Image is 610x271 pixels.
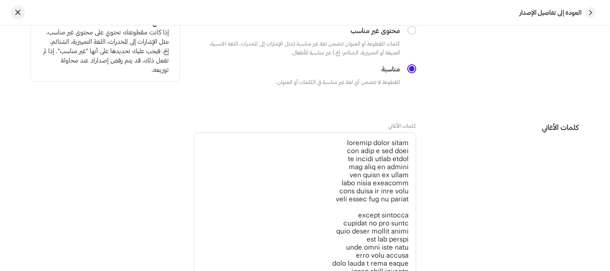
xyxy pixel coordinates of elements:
font: كلمات الأغاني [388,122,416,129]
font: إذا كانت مقطوعتك تحتوي على محتوى غير مناسب، مثل الإشارات إلى المخدرات، اللغة التمييزية، الشتائم، ... [43,28,169,73]
font: المقطوعة لا تتضمن أي لغة غير مناسبة في الكلمات أو العنوان. [276,79,400,85]
font: محتوى غير مناسب [351,26,400,34]
font: مناسبة [381,65,400,73]
font: كلمات المقطوعة أو العنوان تتضمن لغة غير مناسبة (مثل الإشارات إلى المخدرات، اللغة الجنسية، العنيفة... [209,40,400,55]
